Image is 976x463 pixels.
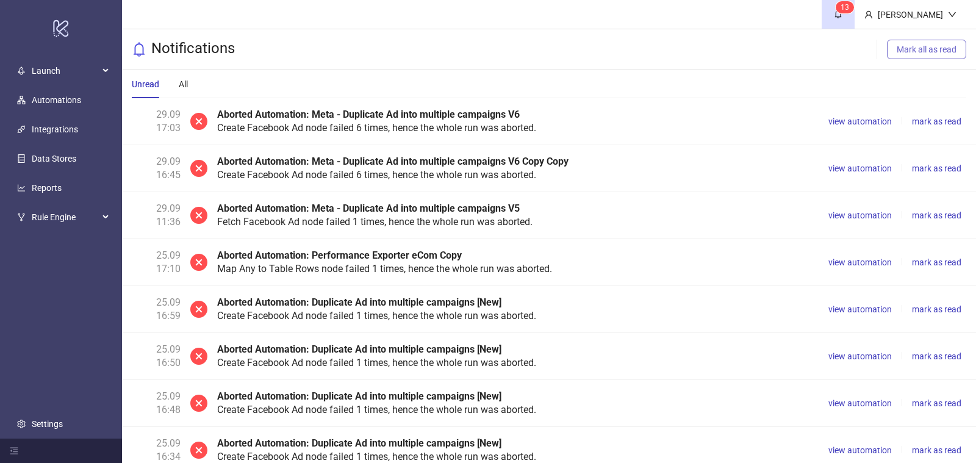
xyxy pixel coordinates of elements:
span: mark as read [912,210,961,220]
span: bell [132,42,146,57]
button: mark as read [907,114,966,129]
span: 3 [845,3,849,12]
span: mark as read [912,398,961,408]
button: view automation [823,443,897,458]
span: Launch [32,59,99,84]
span: mark as read [912,117,961,126]
a: Reports [32,184,62,193]
span: menu-fold [10,447,18,455]
span: close-circle [190,155,207,182]
span: down [948,10,956,19]
span: view automation [828,445,892,455]
button: mark as read [907,349,966,364]
button: mark as read [907,443,966,458]
button: view automation [823,255,897,270]
b: Aborted Automation: Duplicate Ad into multiple campaigns [New] [217,343,501,355]
div: Create Facebook Ad node failed 1 times, hence the whole run was aborted. [217,343,814,370]
span: close-circle [190,343,207,370]
button: mark as read [907,255,966,270]
button: view automation [823,208,897,223]
div: Create Facebook Ad node failed 1 times, hence the whole run was aborted. [217,390,814,417]
span: mark as read [912,304,961,314]
div: 29.09 11:36 [132,202,181,229]
h3: Notifications [151,39,235,60]
span: rocket [17,67,26,76]
button: view automation [823,161,897,176]
span: close-circle [190,249,207,276]
div: Create Facebook Ad node failed 6 times, hence the whole run was aborted. [217,155,814,182]
span: close-circle [190,108,207,135]
span: mark as read [912,257,961,267]
span: mark as read [912,163,961,173]
b: Aborted Automation: Duplicate Ad into multiple campaigns [New] [217,296,501,308]
button: Mark all as read [887,40,966,59]
span: Rule Engine [32,206,99,230]
span: view automation [828,351,892,361]
button: view automation [823,114,897,129]
a: Automations [32,96,81,106]
span: fork [17,214,26,222]
button: view automation [823,396,897,411]
b: Aborted Automation: Duplicate Ad into multiple campaigns [New] [217,437,501,449]
span: view automation [828,117,892,126]
sup: 13 [836,1,854,13]
span: 1 [841,3,845,12]
div: 25.09 17:10 [132,249,181,276]
b: Aborted Automation: Duplicate Ad into multiple campaigns [New] [217,390,501,402]
span: close-circle [190,390,207,417]
b: Aborted Automation: Meta - Duplicate Ad into multiple campaigns V5 [217,203,520,214]
button: view automation [823,349,897,364]
b: Aborted Automation: Meta - Duplicate Ad into multiple campaigns V6 Copy Copy [217,156,569,167]
a: Integrations [32,125,78,135]
div: All [179,77,188,91]
div: 25.09 16:50 [132,343,181,370]
span: mark as read [912,445,961,455]
button: mark as read [907,208,966,223]
span: view automation [828,163,892,173]
a: Settings [32,419,63,429]
button: mark as read [907,396,966,411]
div: Map Any to Table Rows node failed 1 times, hence the whole run was aborted. [217,249,814,276]
span: view automation [828,210,892,220]
div: Unread [132,77,159,91]
div: Create Facebook Ad node failed 1 times, hence the whole run was aborted. [217,296,814,323]
div: 25.09 16:59 [132,296,181,323]
div: 29.09 16:45 [132,155,181,182]
div: 25.09 16:48 [132,390,181,417]
span: close-circle [190,296,207,323]
span: user [864,10,873,19]
span: view automation [828,304,892,314]
div: 29.09 17:03 [132,108,181,135]
b: Aborted Automation: Meta - Duplicate Ad into multiple campaigns V6 [217,109,520,120]
div: Fetch Facebook Ad node failed 1 times, hence the whole run was aborted. [217,202,814,229]
span: bell [834,10,842,18]
span: Mark all as read [897,45,956,54]
button: view automation [823,302,897,317]
span: view automation [828,257,892,267]
a: Data Stores [32,154,76,164]
span: mark as read [912,351,961,361]
span: close-circle [190,202,207,229]
button: mark as read [907,302,966,317]
b: Aborted Automation: Performance Exporter eCom Copy [217,249,462,261]
div: [PERSON_NAME] [873,8,948,21]
button: mark as read [907,161,966,176]
div: Create Facebook Ad node failed 6 times, hence the whole run was aborted. [217,108,814,135]
span: view automation [828,398,892,408]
